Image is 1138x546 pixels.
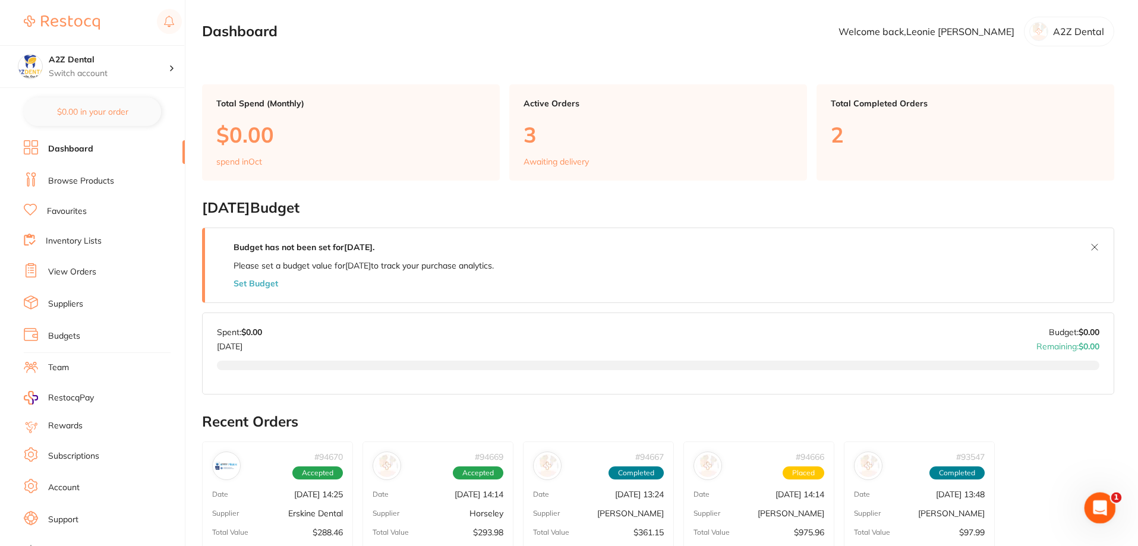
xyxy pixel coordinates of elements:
a: Restocq Logo [24,9,100,36]
p: Supplier [854,510,881,518]
p: 2 [831,122,1100,147]
img: Restocq Logo [24,15,100,30]
h4: A2Z Dental [49,54,169,66]
h2: Recent Orders [202,414,1114,430]
span: Placed [783,467,824,480]
p: Erskine Dental [288,509,343,519]
p: # 94670 [314,452,343,462]
a: Total Completed Orders2 [817,84,1114,181]
p: [DATE] 14:14 [776,490,824,499]
img: Henry Schein Halas [536,455,559,477]
p: # 94669 [475,452,503,462]
p: Awaiting delivery [524,157,589,166]
p: spend in Oct [216,157,262,166]
p: Total Completed Orders [831,99,1100,108]
iframe: Intercom live chat [1085,493,1116,524]
p: Horseley [469,509,503,519]
p: Supplier [693,510,720,518]
p: Date [533,491,549,499]
h2: [DATE] Budget [202,200,1114,216]
span: Accepted [453,467,503,480]
span: Accepted [292,467,343,480]
a: Inventory Lists [46,235,102,247]
p: A2Z Dental [1053,26,1104,37]
p: [PERSON_NAME] [918,509,985,519]
p: # 93547 [956,452,985,462]
a: Suppliers [48,298,83,310]
p: Supplier [533,510,560,518]
a: Budgets [48,330,80,342]
a: Rewards [48,420,83,432]
img: Adam Dental [857,455,879,477]
p: 3 [524,122,793,147]
img: Erskine Dental [215,455,238,477]
span: Completed [929,467,985,480]
p: Remaining: [1036,337,1099,351]
p: $97.99 [959,528,985,538]
p: $361.15 [633,528,664,538]
a: RestocqPay [24,391,94,405]
p: Welcome back, Leonie [PERSON_NAME] [838,26,1014,37]
p: Total Value [533,529,569,537]
strong: $0.00 [1079,327,1099,337]
p: $975.96 [794,528,824,538]
p: $0.00 [216,122,486,147]
button: Set Budget [234,279,278,288]
button: $0.00 in your order [24,97,161,126]
a: Browse Products [48,175,114,187]
p: Supplier [212,510,239,518]
p: [DATE] 14:25 [294,490,343,499]
p: Spent: [217,327,262,337]
p: Date [854,491,870,499]
p: [DATE] 13:24 [615,490,664,499]
a: Dashboard [48,143,93,155]
a: Subscriptions [48,450,99,462]
p: [PERSON_NAME] [758,509,824,519]
img: A2Z Dental [18,55,42,78]
p: [DATE] [217,337,262,351]
p: [DATE] 13:48 [936,490,985,499]
p: Active Orders [524,99,793,108]
a: Support [48,514,78,526]
p: Date [212,491,228,499]
p: Budget: [1049,327,1099,337]
p: Date [693,491,710,499]
p: Switch account [49,68,169,80]
h2: Dashboard [202,23,278,40]
span: 1 [1111,493,1122,503]
a: Account [48,482,80,494]
p: # 94666 [796,452,824,462]
a: View Orders [48,266,96,278]
span: RestocqPay [48,392,94,404]
a: Favourites [47,206,87,217]
a: Team [48,362,69,374]
img: RestocqPay [24,391,38,405]
strong: $0.00 [1079,341,1099,352]
p: $293.98 [473,528,503,538]
p: Total Value [693,529,730,537]
p: Total Value [212,529,248,537]
p: Supplier [373,510,399,518]
p: Total Spend (Monthly) [216,99,486,108]
p: Total Value [854,529,890,537]
p: Total Value [373,529,409,537]
p: [PERSON_NAME] [597,509,664,519]
a: Active Orders3Awaiting delivery [509,84,807,181]
img: Adam Dental [696,455,719,477]
p: Please set a budget value for [DATE] to track your purchase analytics. [234,261,494,270]
img: Horseley [376,455,398,477]
p: # 94667 [635,452,664,462]
p: $288.46 [313,528,343,538]
strong: Budget has not been set for [DATE] . [234,242,374,253]
p: Date [373,491,389,499]
a: Total Spend (Monthly)$0.00spend inOct [202,84,500,181]
p: [DATE] 14:14 [455,490,503,499]
strong: $0.00 [241,327,262,337]
span: Completed [609,467,664,480]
